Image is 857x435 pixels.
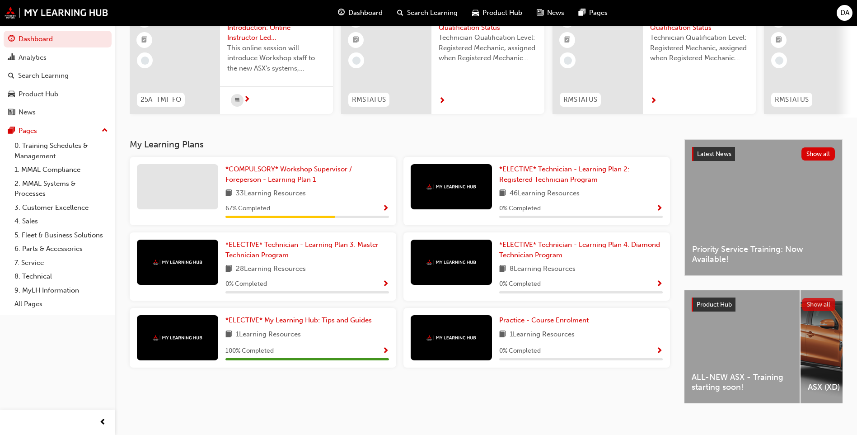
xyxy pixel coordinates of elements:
[499,241,660,259] span: *ELECTIVE* Technician - Learning Plan 4: Diamond Technician Program
[650,33,749,63] span: Technician Qualification Level: Registered Mechanic, assigned when Registered Mechanic modules ha...
[4,29,112,123] button: DashboardAnalyticsSearch LearningProduct HubNews
[571,4,615,22] a: pages-iconPages
[19,52,47,63] div: Analytics
[510,264,576,275] span: 8 Learning Resources
[225,165,352,184] span: *COMPULSORY* Workshop Supervisor / Foreperson - Learning Plan 1
[153,335,202,341] img: mmal
[697,301,732,308] span: Product Hub
[244,96,250,104] span: next-icon
[840,8,849,18] span: DA
[11,242,112,256] a: 6. Parts & Accessories
[775,57,783,65] span: learningRecordVerb_NONE-icon
[11,284,112,298] a: 9. MyLH Information
[236,329,301,340] span: 1 Learning Resources
[8,54,15,62] span: chart-icon
[331,4,390,22] a: guage-iconDashboard
[499,329,506,340] span: book-icon
[499,203,541,214] span: 0 % Completed
[235,95,239,106] span: calendar-icon
[564,57,572,65] span: learningRecordVerb_NONE-icon
[510,188,580,199] span: 46 Learning Resources
[426,184,476,190] img: mmal
[130,139,670,150] h3: My Learning Plans
[656,347,663,355] span: Show Progress
[439,33,537,63] span: Technician Qualification Level: Registered Mechanic, assigned when Registered Mechanic modules ha...
[684,139,843,276] a: Latest NewsShow allPriority Service Training: Now Available!
[692,147,835,161] a: Latest NewsShow all
[11,270,112,284] a: 8. Technical
[553,5,756,114] a: RMSTATUSRegistered Mechanic Qualification StatusTechnician Qualification Level: Registered Mechan...
[19,126,37,136] div: Pages
[225,346,274,356] span: 100 % Completed
[382,345,389,357] button: Show Progress
[353,34,359,46] span: booktick-icon
[382,279,389,290] button: Show Progress
[589,8,608,18] span: Pages
[382,347,389,355] span: Show Progress
[776,34,782,46] span: booktick-icon
[8,72,14,80] span: search-icon
[4,67,112,84] a: Search Learning
[537,7,543,19] span: news-icon
[130,5,333,114] a: 25A_TMI_FO25MY ASX New Model Introduction: Online Instructor Led TrainingThis online session will...
[382,203,389,214] button: Show Progress
[99,417,106,428] span: prev-icon
[547,8,564,18] span: News
[102,125,108,137] span: up-icon
[236,264,306,275] span: 28 Learning Resources
[153,260,202,265] img: mmal
[11,297,112,311] a: All Pages
[5,7,108,19] img: mmal
[407,8,458,18] span: Search Learning
[499,279,541,289] span: 0 % Completed
[656,345,663,357] button: Show Progress
[4,104,112,121] a: News
[225,329,232,340] span: book-icon
[225,188,232,199] span: book-icon
[482,8,522,18] span: Product Hub
[225,240,389,260] a: *ELECTIVE* Technician - Learning Plan 3: Master Technician Program
[650,97,657,105] span: next-icon
[801,147,835,161] button: Show all
[499,315,592,326] a: Practice - Course Enrolment
[225,279,267,289] span: 0 % Completed
[837,5,852,21] button: DA
[656,279,663,290] button: Show Progress
[499,164,663,184] a: *ELECTIVE* Technician - Learning Plan 2: Registered Technician Program
[352,57,361,65] span: learningRecordVerb_NONE-icon
[4,31,112,47] a: Dashboard
[472,7,479,19] span: car-icon
[141,57,149,65] span: learningRecordVerb_NONE-icon
[11,256,112,270] a: 7. Service
[510,329,575,340] span: 1 Learning Resources
[697,150,731,158] span: Latest News
[684,290,800,403] a: ALL-NEW ASX - Training starting soon!
[499,316,589,324] span: Practice - Course Enrolment
[11,228,112,242] a: 5. Fleet & Business Solutions
[397,7,403,19] span: search-icon
[775,95,809,105] span: RMSTATUS
[352,95,386,105] span: RMSTATUS
[382,205,389,213] span: Show Progress
[465,4,529,22] a: car-iconProduct Hub
[499,188,506,199] span: book-icon
[426,335,476,341] img: mmal
[529,4,571,22] a: news-iconNews
[225,264,232,275] span: book-icon
[141,34,148,46] span: booktick-icon
[656,280,663,288] span: Show Progress
[802,298,836,311] button: Show all
[236,188,306,199] span: 33 Learning Resources
[227,12,326,43] span: 25MY ASX New Model Introduction: Online Instructor Led Training
[564,34,571,46] span: booktick-icon
[499,346,541,356] span: 0 % Completed
[18,71,69,81] div: Search Learning
[227,43,326,74] span: This online session will introduce Workshop staff to the new ASX’s systems, software, servicing p...
[11,163,112,177] a: 1. MMAL Compliance
[348,8,383,18] span: Dashboard
[390,4,465,22] a: search-iconSearch Learning
[563,95,597,105] span: RMSTATUS
[692,372,792,392] span: ALL-NEW ASX - Training starting soon!
[656,203,663,214] button: Show Progress
[140,95,181,105] span: 25A_TMI_FO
